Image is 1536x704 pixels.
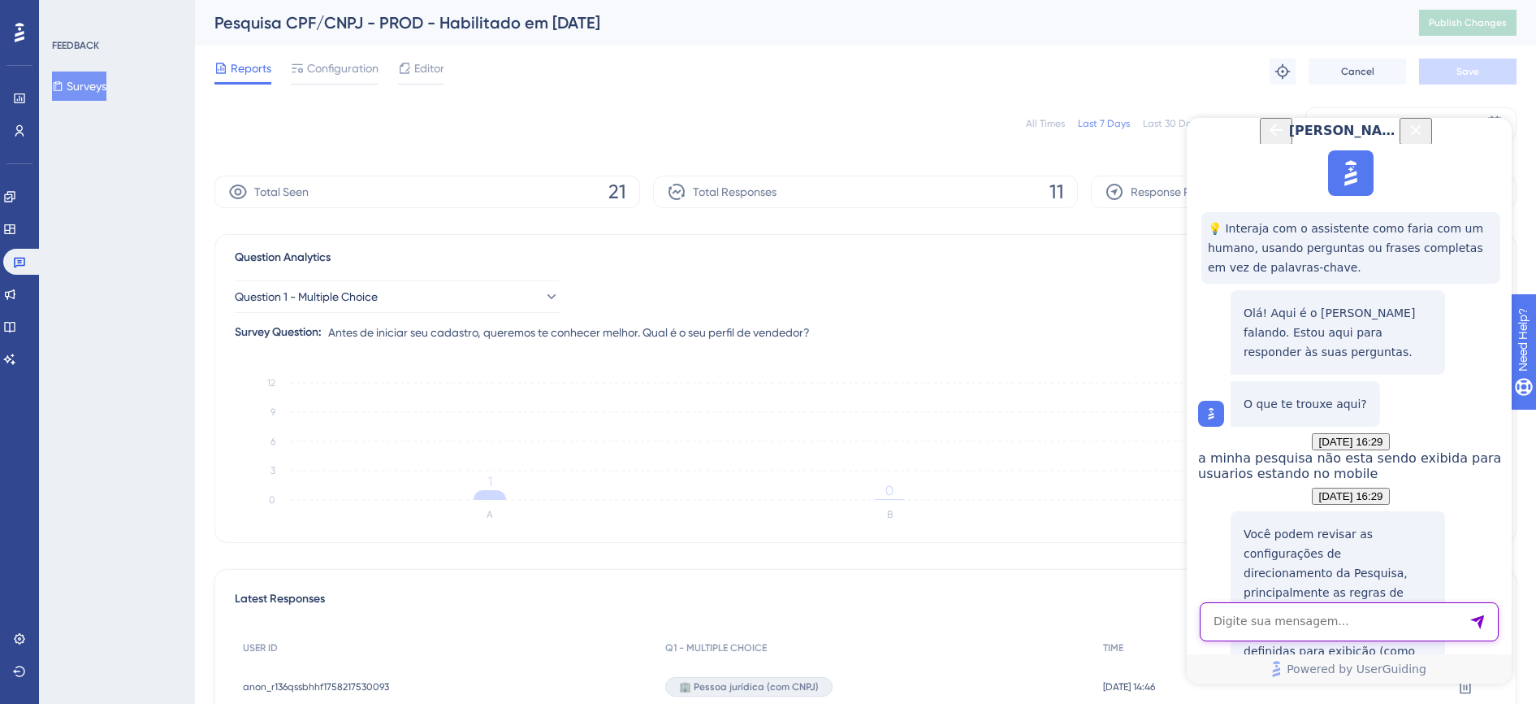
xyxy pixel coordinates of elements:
[235,589,325,619] span: Latest Responses
[254,182,309,202] span: Total Seen
[283,496,299,512] div: Send Message
[1187,118,1512,684] iframe: UserGuiding AI Assistant
[1103,680,1155,693] span: [DATE] 14:46
[235,248,331,267] span: Question Analytics
[328,323,810,342] span: Antes de iniciar seu cadastro, queremos te conhecer melhor. Qual é o seu perfil de vendedor?
[1309,59,1406,85] button: Cancel
[52,72,106,101] button: Surveys
[1131,182,1209,202] span: Response Rate
[243,641,278,654] span: USER ID
[1456,65,1479,78] span: Save
[1341,65,1374,78] span: Cancel
[270,465,275,476] tspan: 3
[1319,114,1352,133] div: [DATE]
[38,4,102,24] span: Need Help?
[1214,117,1273,130] div: Last 90 Days
[307,59,379,78] span: Configuration
[269,494,275,506] tspan: 0
[270,436,275,447] tspan: 6
[1429,16,1507,29] span: Publish Changes
[1078,117,1130,130] div: Last 7 Days
[214,11,1378,34] div: Pesquisa CPF/CNPJ - PROD - Habilitado em [DATE]
[1143,117,1201,130] div: Last 30 Days
[1419,10,1517,36] button: Publish Changes
[608,179,626,205] span: 21
[57,406,245,582] p: Você podem revisar as configurações de direcionamento da Pesquisa, principalmente as regras de ex...
[231,59,271,78] span: Reports
[1419,59,1517,85] button: Save
[13,485,312,524] textarea: AI Assistant Text Input
[1415,114,1448,133] div: [DATE]
[679,680,819,693] span: 🏢 Pessoa jurídica (com CNPJ)
[665,641,767,654] span: Q1 - MULTIPLE CHOICE
[52,39,99,52] div: FEEDBACK
[1103,641,1123,654] span: TIME
[887,509,893,520] text: B
[100,541,240,561] span: Powered by UserGuiding
[235,287,378,306] span: Question 1 - Multiple Choice
[693,182,777,202] span: Total Responses
[270,406,275,418] tspan: 9
[235,280,560,313] button: Question 1 - Multiple Choice
[414,59,444,78] span: Editor
[243,680,389,693] span: anon_r136qssbhhf1758217530093
[1026,117,1065,130] div: All Times
[235,323,322,342] div: Survey Question:
[487,509,493,520] text: A
[1049,179,1064,205] span: 11
[488,474,492,489] tspan: 1
[267,377,275,389] tspan: 12
[885,483,893,498] tspan: 0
